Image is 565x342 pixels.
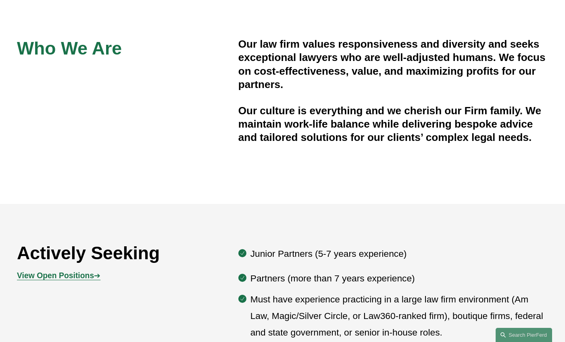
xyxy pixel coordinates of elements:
[17,271,100,280] span: ➔
[17,38,122,58] span: Who We Are
[17,271,100,280] a: View Open Positions➔
[496,328,552,342] a: Search this site
[250,245,548,262] p: Junior Partners (5-7 years experience)
[250,270,548,287] p: Partners (more than 7 years experience)
[238,104,548,144] h4: Our culture is everything and we cherish our Firm family. We maintain work-life balance while del...
[250,291,548,341] p: Must have experience practicing in a large law firm environment (Am Law, Magic/Silver Circle, or ...
[17,271,94,280] strong: View Open Positions
[17,242,194,264] h2: Actively Seeking
[238,38,548,91] h4: Our law firm values responsiveness and diversity and seeks exceptional lawyers who are well-adjus...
